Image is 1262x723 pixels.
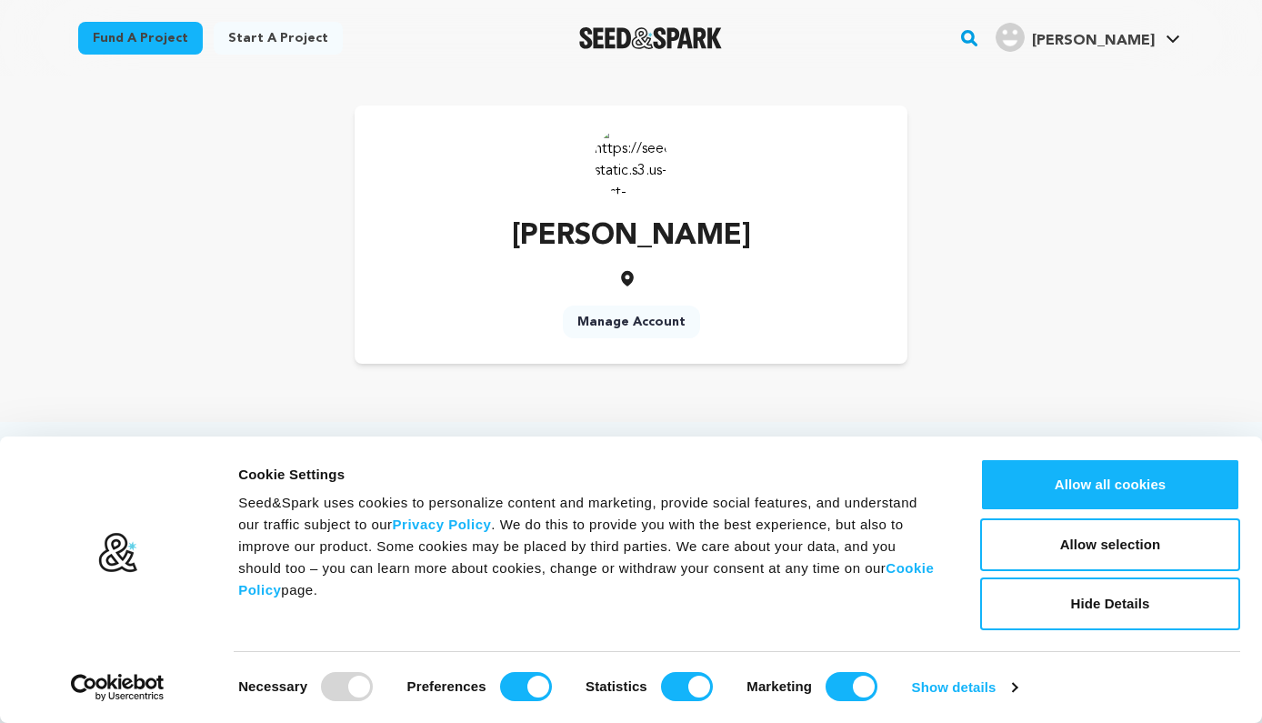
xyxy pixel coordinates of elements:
span: [PERSON_NAME] [1032,34,1155,48]
span: Villanueva K.'s Profile [992,19,1184,57]
img: Seed&Spark Logo Dark Mode [579,27,722,49]
a: Usercentrics Cookiebot - opens in a new window [38,674,197,701]
div: Cookie Settings [238,464,939,486]
button: Allow selection [980,518,1240,571]
img: user.png [996,23,1025,52]
strong: Marketing [746,678,812,694]
a: Start a project [214,22,343,55]
a: Fund a project [78,22,203,55]
strong: Preferences [407,678,486,694]
a: Manage Account [563,306,700,338]
div: Villanueva K.'s Profile [996,23,1155,52]
button: Allow all cookies [980,458,1240,511]
strong: Necessary [238,678,307,694]
a: Seed&Spark Homepage [579,27,722,49]
img: logo [97,532,138,574]
p: [PERSON_NAME] [512,215,751,258]
legend: Consent Selection [237,665,238,666]
img: https://seedandspark-static.s3.us-east-2.amazonaws.com/images/User/002/208/955/medium/ACg8ocL76mA... [595,124,667,196]
a: Privacy Policy [393,517,492,532]
div: Seed&Spark uses cookies to personalize content and marketing, provide social features, and unders... [238,492,939,601]
a: Villanueva K.'s Profile [992,19,1184,52]
a: Show details [912,674,1017,701]
button: Hide Details [980,577,1240,630]
strong: Statistics [586,678,647,694]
